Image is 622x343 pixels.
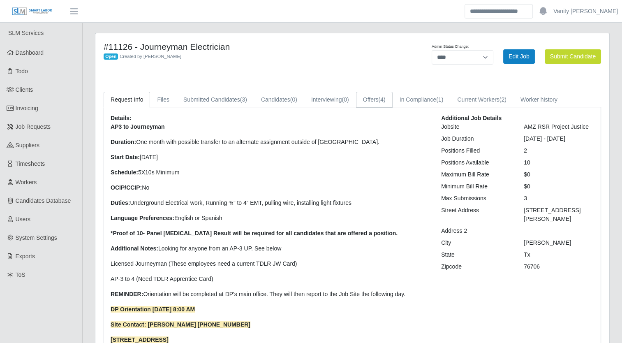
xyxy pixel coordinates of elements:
div: 76706 [518,262,600,271]
strong: Language Preferences: [111,215,174,221]
div: State [435,250,518,259]
span: (3) [240,96,247,103]
strong: Start Date: [111,154,140,160]
a: Interviewing [304,92,356,108]
img: SLM Logo [12,7,53,16]
a: Vanity [PERSON_NAME] [553,7,618,16]
span: Invoicing [16,105,38,111]
p: AP-3 to 4 (Need TDLR Apprentice Card) [111,275,429,283]
div: 10 [518,158,600,167]
span: (4) [379,96,386,103]
a: Worker history [513,92,564,108]
a: In Compliance [393,92,451,108]
strong: Schedule: [111,169,138,176]
a: Edit Job [503,49,535,64]
p: Underground Electrical work, Running ¾” to 4” EMT, pulling wire, installing light fixtures [111,199,429,207]
a: Offers [356,92,393,108]
div: 2 [518,146,600,155]
a: Submitted Candidates [176,92,254,108]
strong: Site Contact: [PERSON_NAME] [PHONE_NUMBER] [111,321,250,328]
div: Jobsite [435,123,518,131]
p: English or Spanish [111,214,429,222]
div: $0 [518,170,600,179]
strong: Duration: [111,139,136,145]
div: Job Duration [435,134,518,143]
p: 5X10s Minimum [111,168,429,177]
span: (0) [290,96,297,103]
div: 3 [518,194,600,203]
div: Positions Filled [435,146,518,155]
div: [DATE] - [DATE] [518,134,600,143]
a: Current Workers [450,92,513,108]
div: AMZ RSR Project Justice [518,123,600,131]
strong: Duties: [111,199,130,206]
p: Licensed Journeyman (These employees need a current TDLR JW Card) [111,260,429,268]
div: [PERSON_NAME] [518,239,600,247]
b: Details: [111,115,132,121]
input: Search [465,4,533,19]
h4: #11126 - Journeyman Electrician [104,42,388,52]
p: [DATE] [111,153,429,162]
a: Request Info [104,92,150,108]
div: Positions Available [435,158,518,167]
p: One month with possible transfer to an alternate assignment outside of [GEOGRAPHIC_DATA]. [111,138,429,146]
span: Candidates Database [16,197,71,204]
strong: OCIP/CCIP: [111,184,142,191]
strong: [STREET_ADDRESS] [111,336,169,343]
p: Looking for anyone from an AP-3 UP. See below [111,244,429,253]
strong: Additional Notes: [111,245,158,252]
div: Maximum Bill Rate [435,170,518,179]
span: Workers [16,179,37,185]
div: Zipcode [435,262,518,271]
div: Address 2 [435,227,518,235]
span: System Settings [16,234,57,241]
span: (2) [499,96,506,103]
span: Job Requests [16,123,51,130]
div: [STREET_ADDRESS][PERSON_NAME] [518,206,600,223]
strong: REMINDER: [111,291,143,297]
span: Clients [16,86,33,93]
span: (1) [436,96,443,103]
span: (0) [342,96,349,103]
label: Admin Status Change: [432,44,469,50]
div: Street Address [435,206,518,223]
span: Created by [PERSON_NAME] [120,54,181,59]
span: Open [104,53,118,60]
span: SLM Services [8,30,44,36]
div: Minimum Bill Rate [435,182,518,191]
div: $0 [518,182,600,191]
div: Tx [518,250,600,259]
span: Timesheets [16,160,45,167]
a: Files [150,92,176,108]
span: Users [16,216,31,222]
span: Suppliers [16,142,39,148]
div: City [435,239,518,247]
span: Todo [16,68,28,74]
b: Additional Job Details [441,115,502,121]
strong: *Proof of 10- Panel [MEDICAL_DATA] Result will be required for all candidates that are offered a ... [111,230,398,236]
a: Candidates [254,92,304,108]
strong: DP Orientation [DATE] 8:00 AM [111,306,195,313]
span: Dashboard [16,49,44,56]
p: Orientation will be completed at DP's main office. They will then report to the Job Site the foll... [111,290,429,299]
strong: AP3 to Journeyman [111,123,164,130]
p: No [111,183,429,192]
span: ToS [16,271,25,278]
span: Exports [16,253,35,260]
div: Max Submissions [435,194,518,203]
button: Submit Candidate [545,49,601,64]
